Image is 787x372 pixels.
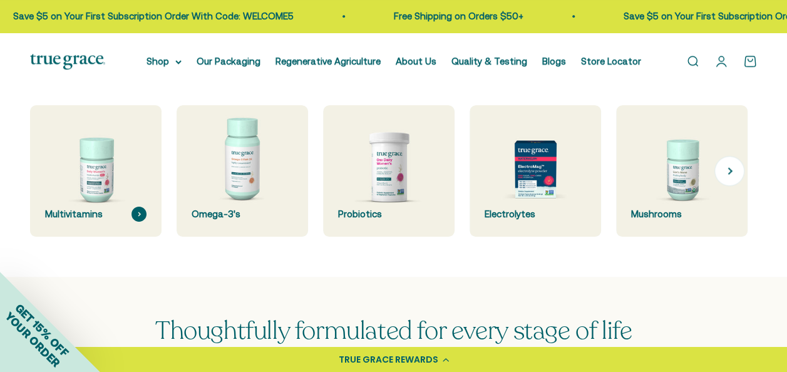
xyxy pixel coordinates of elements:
a: Probiotics [323,105,455,237]
div: Omega-3's [192,207,293,222]
div: Multivitamins [45,207,147,222]
a: Our Packaging [197,56,260,66]
a: About Us [396,56,436,66]
a: Electrolytes [470,105,601,237]
summary: Shop [147,54,182,69]
span: Thoughtfully formulated for every stage of life [155,314,632,348]
a: Mushrooms [616,105,748,237]
a: Regenerative Agriculture [275,56,381,66]
a: Quality & Testing [451,56,527,66]
div: Electrolytes [485,207,586,222]
span: YOUR ORDER [3,309,63,369]
p: Save $5 on Your First Subscription Order With Code: WELCOME5 [11,9,292,24]
a: Free Shipping on Orders $50+ [392,11,522,21]
a: Blogs [542,56,566,66]
a: Multivitamins [30,105,162,237]
a: Store Locator [581,56,641,66]
span: GET 15% OFF [13,301,71,359]
div: Probiotics [338,207,440,222]
div: TRUE GRACE REWARDS [339,353,438,366]
div: Mushrooms [631,207,733,222]
a: Omega-3's [177,105,308,237]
